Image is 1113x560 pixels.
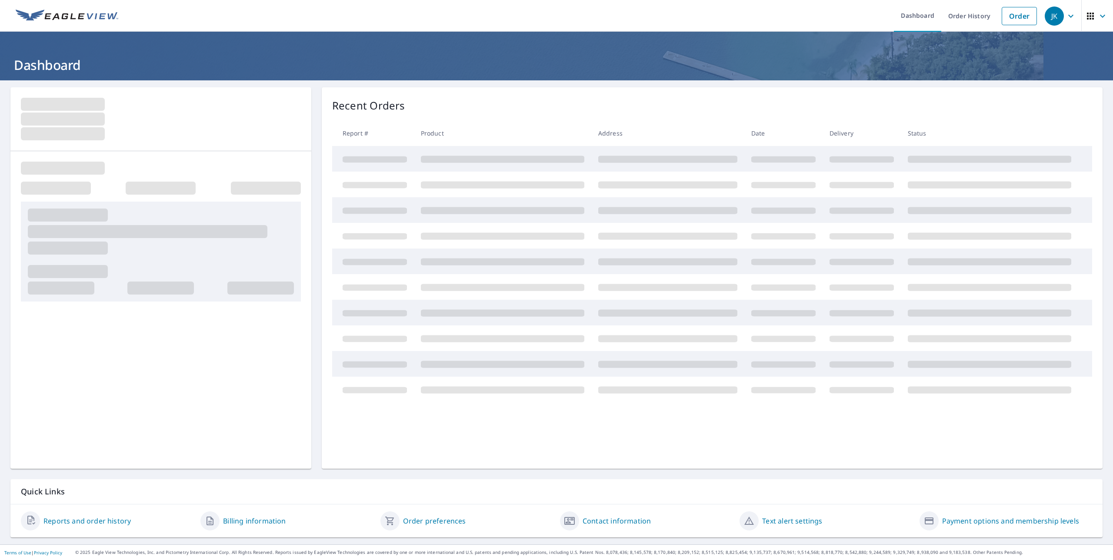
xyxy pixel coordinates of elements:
[34,550,62,556] a: Privacy Policy
[823,120,901,146] th: Delivery
[43,516,131,526] a: Reports and order history
[332,120,414,146] th: Report #
[414,120,591,146] th: Product
[1045,7,1064,26] div: JK
[1002,7,1037,25] a: Order
[332,98,405,113] p: Recent Orders
[591,120,744,146] th: Address
[744,120,823,146] th: Date
[403,516,466,526] a: Order preferences
[21,486,1092,497] p: Quick Links
[16,10,118,23] img: EV Logo
[762,516,822,526] a: Text alert settings
[75,549,1109,556] p: © 2025 Eagle View Technologies, Inc. and Pictometry International Corp. All Rights Reserved. Repo...
[4,550,31,556] a: Terms of Use
[583,516,651,526] a: Contact information
[10,56,1103,74] h1: Dashboard
[223,516,286,526] a: Billing information
[901,120,1078,146] th: Status
[4,550,62,555] p: |
[942,516,1079,526] a: Payment options and membership levels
